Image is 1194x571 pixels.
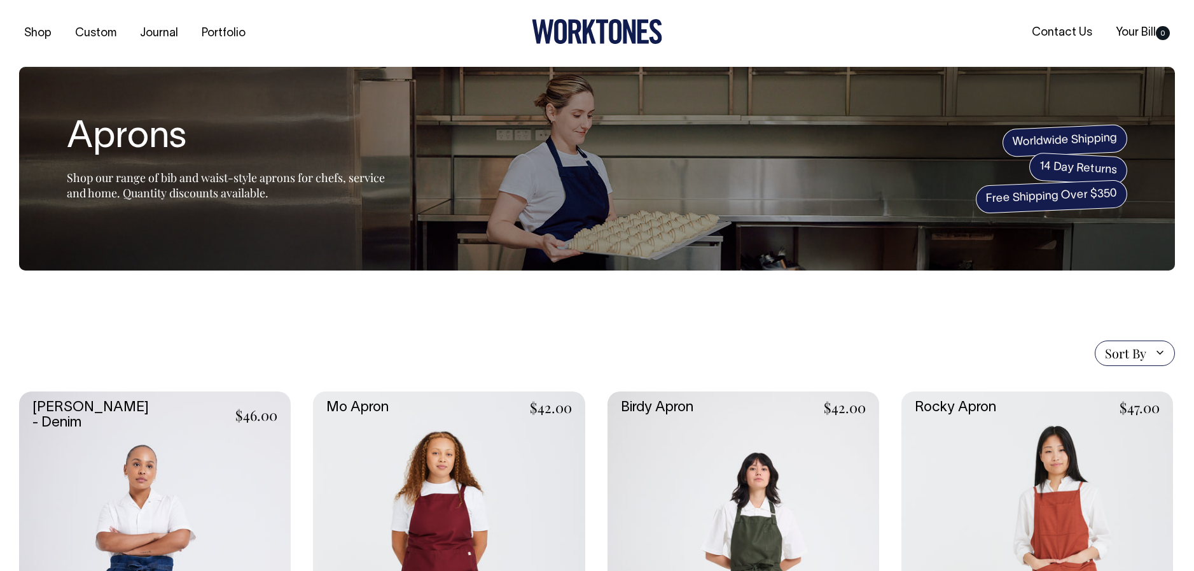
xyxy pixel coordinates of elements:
[135,23,183,44] a: Journal
[1027,22,1097,43] a: Contact Us
[1029,152,1128,185] span: 14 Day Returns
[1105,346,1146,361] span: Sort By
[70,23,121,44] a: Custom
[67,118,385,159] h1: Aprons
[197,23,251,44] a: Portfolio
[1156,26,1170,40] span: 0
[67,170,385,201] span: Shop our range of bib and waist-style aprons for chefs, service and home. Quantity discounts avai...
[1111,22,1175,43] a: Your Bill0
[1002,124,1128,157] span: Worldwide Shipping
[975,180,1128,214] span: Free Shipping Over $350
[19,23,57,44] a: Shop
